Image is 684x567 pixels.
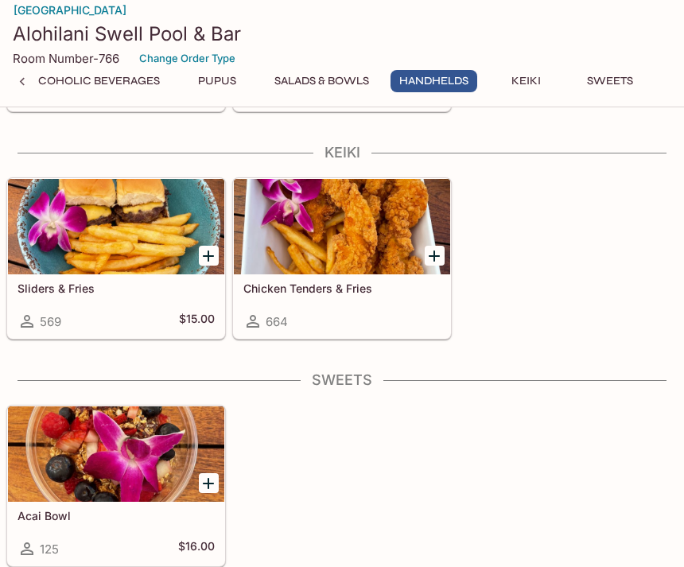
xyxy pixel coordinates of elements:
h5: Sliders & Fries [17,282,215,295]
a: Sliders & Fries569$15.00 [7,178,225,339]
button: Handhelds [391,70,477,92]
h4: Sweets [6,371,678,389]
button: Change Order Type [132,46,243,71]
span: 125 [40,542,59,557]
a: Acai Bowl125$16.00 [7,406,225,566]
button: Add Sliders & Fries [199,246,219,266]
div: Chicken Tenders & Fries [234,179,450,274]
button: Sweets [574,70,646,92]
button: Add Acai Bowl [199,473,219,493]
a: Chicken Tenders & Fries664 [233,178,451,339]
button: Add Chicken Tenders & Fries [425,246,445,266]
button: Salads & Bowls [266,70,378,92]
button: Pupus [181,70,253,92]
p: Room Number-766 [13,51,119,66]
h3: Alohilani Swell Pool & Bar [13,21,671,46]
h5: Acai Bowl [17,509,215,522]
h5: $15.00 [179,312,215,331]
span: 569 [40,314,61,329]
h4: Keiki [6,144,678,161]
button: Keiki [490,70,562,92]
div: Acai Bowl [8,406,224,502]
h5: $16.00 [178,539,215,558]
span: 664 [266,314,288,329]
h5: Chicken Tenders & Fries [243,282,441,295]
div: Sliders & Fries [8,179,224,274]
